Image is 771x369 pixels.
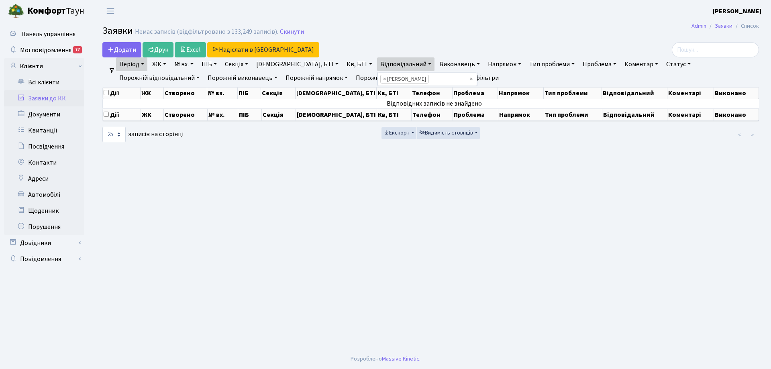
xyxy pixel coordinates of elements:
[343,57,375,71] a: Кв, БТІ
[102,24,133,38] span: Заявки
[4,235,84,251] a: Довідники
[485,57,524,71] a: Напрямок
[526,57,578,71] a: Тип проблеми
[207,88,237,99] th: № вх.
[579,57,620,71] a: Проблема
[412,109,453,121] th: Телефон
[222,57,251,71] a: Секція
[4,90,84,106] a: Заявки до КК
[27,4,84,18] span: Таун
[4,139,84,155] a: Посвідчення
[419,129,473,137] span: Видимість стовпців
[544,109,602,121] th: Тип проблеми
[672,42,759,57] input: Пошук...
[238,88,261,99] th: ПІБ
[262,109,296,121] th: Секція
[4,251,84,267] a: Повідомлення
[208,109,238,121] th: № вх.
[602,109,667,121] th: Відповідальний
[498,88,544,99] th: Напрямок
[383,129,410,137] span: Експорт
[714,109,759,121] th: Виконано
[377,109,412,121] th: Кв, БТІ
[377,88,411,99] th: Кв, БТІ
[103,99,767,108] td: Відповідних записів не знайдено
[470,75,473,83] span: Видалити всі елементи
[238,109,262,121] th: ПІБ
[351,355,420,363] div: Розроблено .
[380,75,429,84] li: Коровін О.Д.
[4,122,84,139] a: Квитанції
[667,88,714,99] th: Коментарі
[164,88,208,99] th: Створено
[4,187,84,203] a: Автомобілі
[204,71,281,85] a: Порожній виконавець
[116,57,147,71] a: Період
[381,127,416,139] button: Експорт
[4,171,84,187] a: Адреси
[261,88,296,99] th: Секція
[4,203,84,219] a: Щоденник
[198,57,220,71] a: ПІБ
[383,75,386,83] span: ×
[691,22,706,30] a: Admin
[453,109,498,121] th: Проблема
[602,88,667,99] th: Відповідальний
[679,18,771,35] nav: breadcrumb
[73,46,82,53] div: 77
[135,28,278,36] div: Немає записів (відфільтровано з 133,249 записів).
[4,219,84,235] a: Порушення
[4,26,84,42] a: Панель управління
[21,30,75,39] span: Панель управління
[175,42,206,57] a: Excel
[282,71,351,85] a: Порожній напрямок
[377,57,434,71] a: Відповідальний
[102,127,126,142] select: записів на сторінці
[143,42,173,57] a: Друк
[141,88,163,99] th: ЖК
[171,57,197,71] a: № вх.
[382,355,419,363] a: Massive Kinetic
[436,57,483,71] a: Виконавець
[4,155,84,171] a: Контакти
[141,109,164,121] th: ЖК
[102,42,141,57] a: Додати
[280,28,304,36] a: Скинути
[714,88,759,99] th: Виконано
[713,7,761,16] b: [PERSON_NAME]
[296,109,377,121] th: [DEMOGRAPHIC_DATA], БТІ
[4,58,84,74] a: Клієнти
[102,127,184,142] label: записів на сторінці
[4,74,84,90] a: Всі клієнти
[207,42,319,57] a: Надіслати в [GEOGRAPHIC_DATA]
[164,109,208,121] th: Створено
[253,57,342,71] a: [DEMOGRAPHIC_DATA], БТІ
[544,88,602,99] th: Тип проблеми
[103,109,141,121] th: Дії
[4,42,84,58] a: Мої повідомлення77
[498,109,544,121] th: Напрямок
[296,88,377,99] th: [DEMOGRAPHIC_DATA], БТІ
[417,127,480,139] button: Видимість стовпців
[8,3,24,19] img: logo.png
[663,57,694,71] a: Статус
[4,106,84,122] a: Документи
[436,71,502,85] a: Очистити фільтри
[732,22,759,31] li: Список
[103,88,141,99] th: Дії
[116,71,203,85] a: Порожній відповідальний
[108,45,136,54] span: Додати
[149,57,169,71] a: ЖК
[621,57,661,71] a: Коментар
[100,4,120,18] button: Переключити навігацію
[715,22,732,30] a: Заявки
[411,88,453,99] th: Телефон
[27,4,66,17] b: Комфорт
[353,71,434,85] a: Порожній тип проблеми
[20,46,71,55] span: Мої повідомлення
[713,6,761,16] a: [PERSON_NAME]
[667,109,714,121] th: Коментарі
[453,88,498,99] th: Проблема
